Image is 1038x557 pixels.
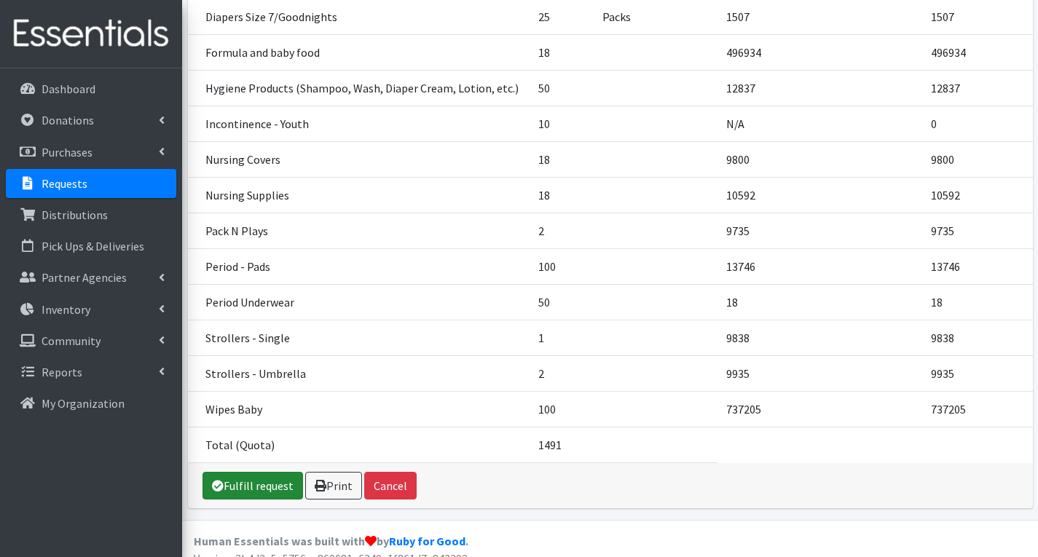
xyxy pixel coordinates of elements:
[530,34,594,70] td: 18
[922,141,1032,177] td: 9800
[188,320,530,355] td: Strollers - Single
[188,213,530,248] td: Pack N Plays
[530,141,594,177] td: 18
[922,355,1032,391] td: 9935
[717,248,923,284] td: 13746
[188,355,530,391] td: Strollers - Umbrella
[922,106,1032,141] td: 0
[922,320,1032,355] td: 9838
[305,472,362,499] a: Print
[42,113,94,127] p: Donations
[42,145,93,159] p: Purchases
[188,70,530,106] td: Hygiene Products (Shampoo, Wash, Diaper Cream, Lotion, etc.)
[188,391,530,427] td: Wipes Baby
[717,284,923,320] td: 18
[530,213,594,248] td: 2
[922,248,1032,284] td: 13746
[188,177,530,213] td: Nursing Supplies
[42,176,87,191] p: Requests
[717,355,923,391] td: 9935
[42,82,95,96] p: Dashboard
[42,396,125,411] p: My Organization
[188,106,530,141] td: Incontinence - Youth
[188,427,530,462] td: Total (Quota)
[717,106,923,141] td: N/A
[922,34,1032,70] td: 496934
[188,284,530,320] td: Period Underwear
[530,320,594,355] td: 1
[6,263,176,292] a: Partner Agencies
[42,365,82,379] p: Reports
[188,141,530,177] td: Nursing Covers
[530,284,594,320] td: 50
[6,9,176,58] img: HumanEssentials
[717,213,923,248] td: 9735
[6,138,176,167] a: Purchases
[6,74,176,103] a: Dashboard
[717,391,923,427] td: 737205
[6,295,176,324] a: Inventory
[6,169,176,198] a: Requests
[717,141,923,177] td: 9800
[6,326,176,355] a: Community
[922,70,1032,106] td: 12837
[922,284,1032,320] td: 18
[922,391,1032,427] td: 737205
[188,34,530,70] td: Formula and baby food
[717,70,923,106] td: 12837
[194,534,468,548] strong: Human Essentials was built with by .
[6,357,176,387] a: Reports
[717,177,923,213] td: 10592
[6,232,176,261] a: Pick Ups & Deliveries
[530,427,594,462] td: 1491
[717,320,923,355] td: 9838
[6,106,176,135] a: Donations
[42,270,127,285] p: Partner Agencies
[530,355,594,391] td: 2
[530,248,594,284] td: 100
[42,208,108,222] p: Distributions
[203,472,303,499] a: Fulfill request
[530,106,594,141] td: 10
[922,177,1032,213] td: 10592
[922,213,1032,248] td: 9735
[530,70,594,106] td: 50
[42,302,90,317] p: Inventory
[6,389,176,418] a: My Organization
[717,34,923,70] td: 496934
[530,177,594,213] td: 18
[188,248,530,284] td: Period - Pads
[42,239,144,253] p: Pick Ups & Deliveries
[364,472,417,499] button: Cancel
[530,391,594,427] td: 100
[42,333,101,348] p: Community
[389,534,465,548] a: Ruby for Good
[6,200,176,229] a: Distributions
